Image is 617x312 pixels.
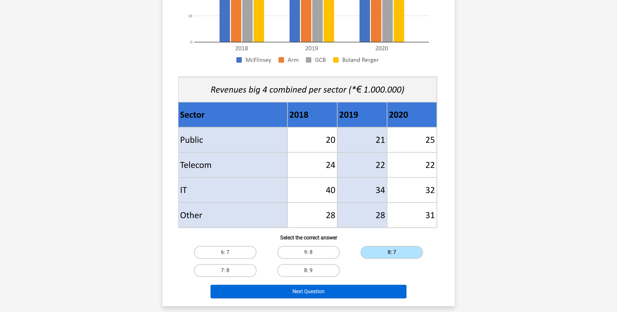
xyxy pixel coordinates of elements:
h6: Select the correct answer [173,229,444,241]
label: 8: 7 [360,246,423,259]
label: 6: 7 [194,246,257,259]
button: Next Question [211,285,406,298]
label: 7: 8 [194,264,257,277]
label: 9: 8 [277,246,340,259]
label: 8: 9 [277,264,340,277]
